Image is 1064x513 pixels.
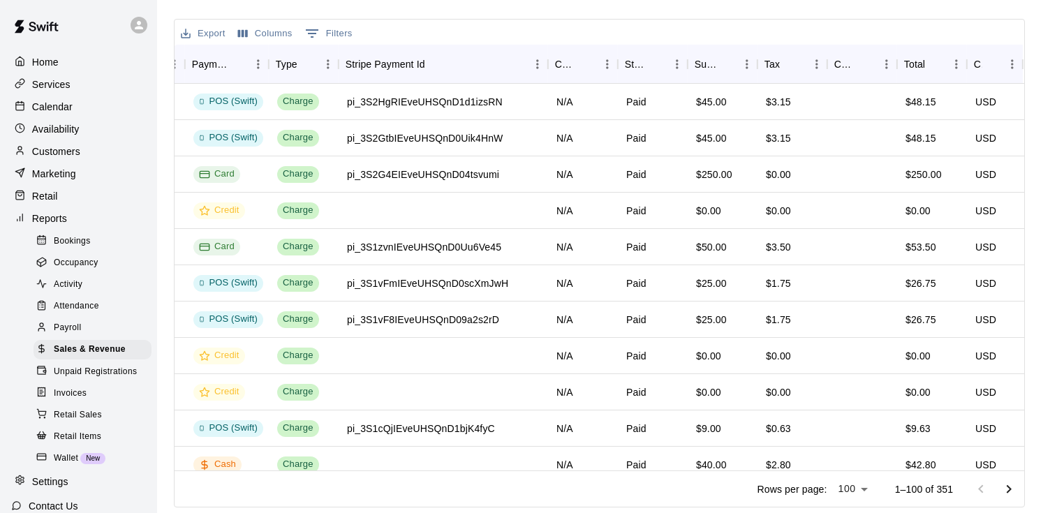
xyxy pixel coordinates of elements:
[597,54,618,75] button: Menu
[11,163,146,184] div: Marketing
[347,95,503,109] div: pi_3S2HgRIEveUHSQnD1d1izsRN
[32,55,59,69] p: Home
[806,54,827,75] button: Menu
[766,240,791,254] div: $3.50
[34,382,157,404] a: Invoices
[906,313,936,327] div: $26.75
[1002,54,1023,75] button: Menu
[32,77,71,91] p: Services
[34,449,152,468] div: WalletNew
[34,252,157,274] a: Occupancy
[347,313,499,327] div: pi_3S1vF8IEveUHSQnD09a2s2rD
[339,45,548,84] div: Stripe Payment Id
[764,45,780,84] div: Tax
[975,313,996,327] div: USD
[758,45,827,84] div: Tax
[897,45,967,84] div: Total
[895,482,954,496] p: 1–100 of 351
[766,131,791,145] div: $3.15
[283,458,313,471] div: Charge
[548,45,618,84] div: Coupon
[975,240,996,254] div: USD
[688,45,758,84] div: Subtotal
[975,168,996,181] div: USD
[626,131,646,145] div: Paid
[269,45,339,84] div: Type
[925,54,945,74] button: Sort
[577,54,597,74] button: Sort
[834,45,857,84] div: Custom Fee
[946,54,967,75] button: Menu
[34,426,157,447] a: Retail Items
[177,23,229,45] button: Export
[696,95,727,109] div: $45.00
[695,45,717,84] div: Subtotal
[995,475,1023,503] button: Go to next page
[283,168,313,181] div: Charge
[737,54,758,75] button: Menu
[80,454,105,462] span: New
[54,278,82,292] span: Activity
[199,240,235,253] div: Card
[199,349,239,362] div: Credit
[54,299,99,313] span: Attendance
[696,131,727,145] div: $45.00
[833,479,873,499] div: 100
[975,422,996,436] div: USD
[556,385,573,399] div: N/A
[696,422,721,436] div: $9.00
[34,340,152,359] div: Sales & Revenue
[32,475,68,489] p: Settings
[766,385,791,399] div: $0.00
[696,276,727,290] div: $25.00
[626,349,646,363] div: Paid
[276,45,297,84] div: Type
[556,422,573,436] div: N/A
[647,54,667,74] button: Sort
[904,45,925,84] div: Total
[54,256,98,270] span: Occupancy
[527,54,548,75] button: Menu
[54,365,137,379] span: Unpaid Registrations
[626,95,646,109] div: Paid
[54,452,78,466] span: Wallet
[346,45,425,84] div: Stripe Payment Id
[967,45,1023,84] div: Currency
[975,131,996,145] div: USD
[717,54,737,74] button: Sort
[34,318,152,338] div: Payroll
[54,430,101,444] span: Retail Items
[54,235,91,248] span: Bookings
[906,95,936,109] div: $48.15
[199,95,258,108] div: POS (Swift)
[975,385,996,399] div: USD
[766,95,791,109] div: $3.15
[626,204,646,218] div: Paid
[626,422,646,436] div: Paid
[283,422,313,435] div: Charge
[11,52,146,73] a: Home
[766,276,791,290] div: $1.75
[11,186,146,207] a: Retail
[696,349,721,363] div: $0.00
[32,100,73,114] p: Calendar
[34,406,152,425] div: Retail Sales
[164,54,185,75] button: Menu
[34,253,152,273] div: Occupancy
[11,141,146,162] a: Customers
[199,276,258,290] div: POS (Swift)
[696,240,727,254] div: $50.00
[696,385,721,399] div: $0.00
[982,54,1002,74] button: Sort
[975,204,996,218] div: USD
[906,422,931,436] div: $9.63
[347,131,503,145] div: pi_3S2GtbIEveUHSQnD0Uik4HnW
[696,458,727,472] div: $40.00
[555,45,577,84] div: Coupon
[618,45,688,84] div: Status
[283,204,313,217] div: Charge
[199,385,239,399] div: Credit
[556,240,573,254] div: N/A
